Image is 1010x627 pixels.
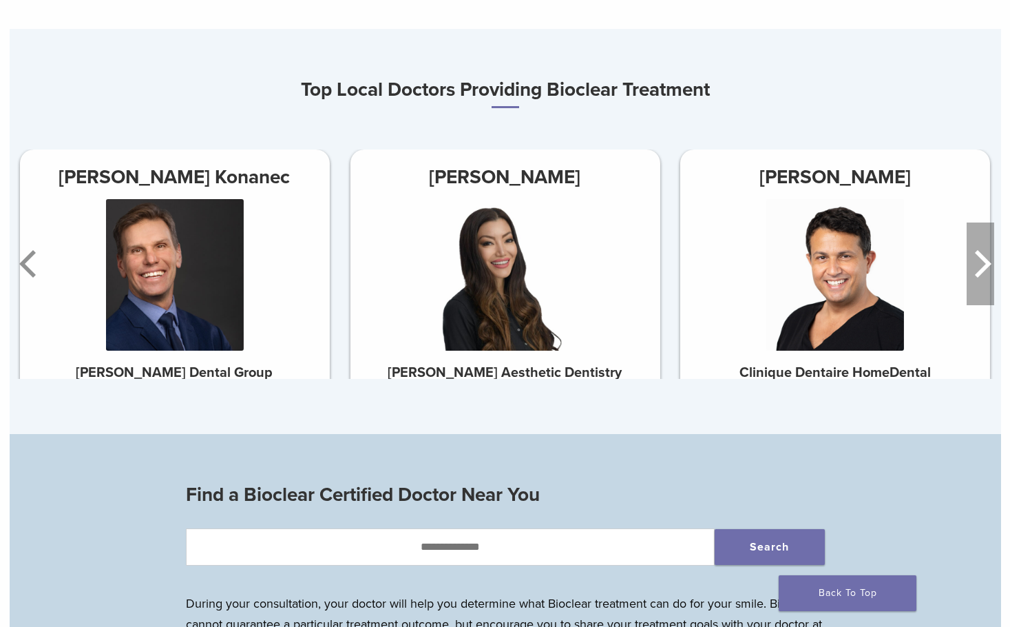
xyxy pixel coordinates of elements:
[680,161,990,194] h3: [PERSON_NAME]
[436,199,574,351] img: Dr. Connie Tse-Wallerstein
[739,364,931,381] strong: Clinique Dentaire HomeDental
[388,364,622,381] strong: [PERSON_NAME] Aesthetic Dentistry
[19,161,329,194] h3: [PERSON_NAME] Konanec
[779,575,916,611] a: Back To Top
[967,223,994,305] button: Next
[105,199,243,351] img: Dr. Taras Konanec
[76,364,273,381] strong: [PERSON_NAME] Dental Group
[186,478,825,511] h3: Find a Bioclear Certified Doctor Near You
[17,223,44,305] button: Previous
[10,73,1001,108] h3: Top Local Doctors Providing Bioclear Treatment
[350,161,660,194] h3: [PERSON_NAME]
[715,529,825,565] button: Search
[766,199,904,351] img: Dr. Nicolas Cohen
